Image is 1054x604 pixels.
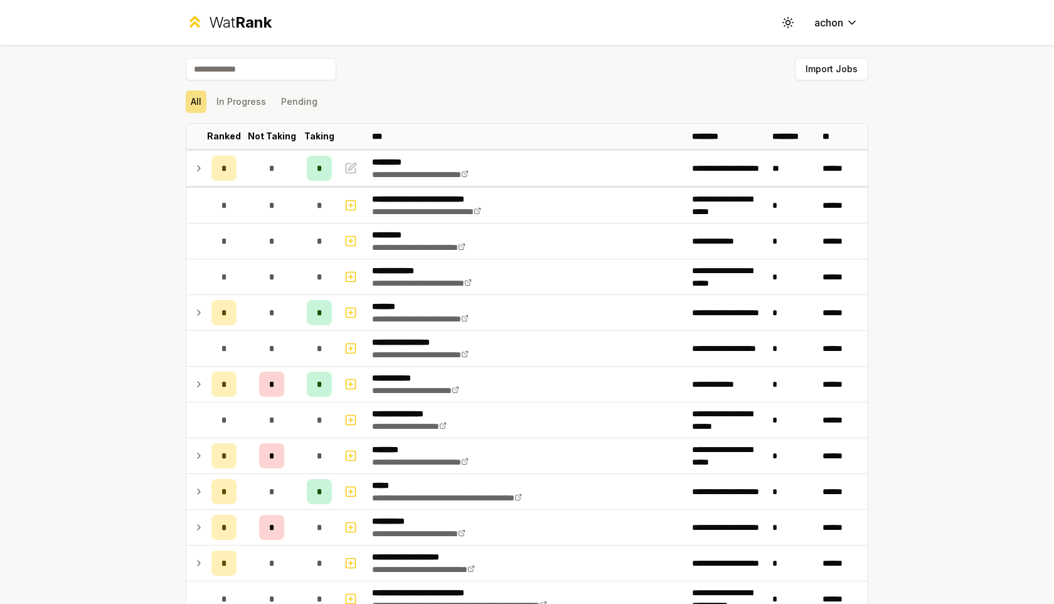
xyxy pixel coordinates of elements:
button: Import Jobs [795,58,868,80]
div: Wat [209,13,272,33]
p: Taking [304,130,334,143]
button: Pending [276,90,322,113]
a: WatRank [186,13,272,33]
span: Rank [235,13,272,31]
button: All [186,90,206,113]
button: In Progress [211,90,271,113]
button: achon [804,11,868,34]
p: Not Taking [248,130,296,143]
span: achon [814,15,843,30]
p: Ranked [207,130,241,143]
